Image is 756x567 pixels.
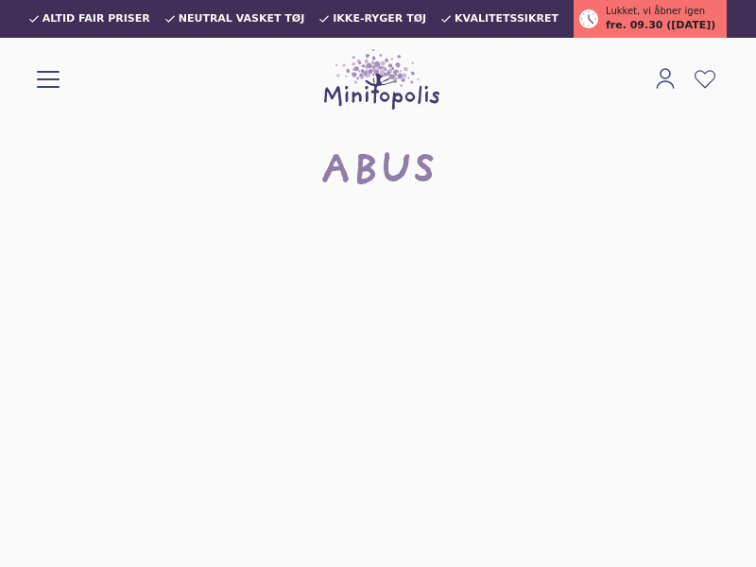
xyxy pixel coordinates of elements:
img: Minitopolis logo [324,49,439,110]
span: Neutral vasket tøj [179,13,305,25]
span: Altid fair priser [43,13,150,25]
h1: ABUS [319,144,437,204]
span: Lukket, vi åbner igen [606,4,705,18]
span: fre. 09.30 ([DATE]) [606,18,715,34]
span: Ikke-ryger tøj [333,13,426,25]
span: Kvalitetssikret [455,13,558,25]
